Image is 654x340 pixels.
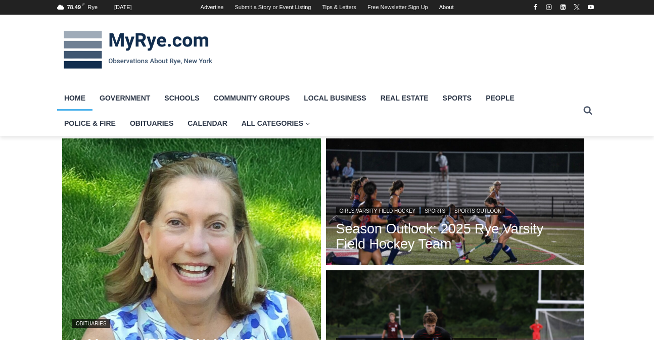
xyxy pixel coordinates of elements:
[336,221,575,252] a: Season Outlook: 2025 Rye Varsity Field Hockey Team
[479,85,522,111] a: People
[326,138,585,268] a: Read More Season Outlook: 2025 Rye Varsity Field Hockey Team
[557,1,569,13] a: Linkedin
[242,118,310,129] span: All Categories
[297,85,373,111] a: Local Business
[180,111,235,136] a: Calendar
[114,3,132,12] div: [DATE]
[207,85,297,111] a: Community Groups
[72,319,110,328] a: Obituaries
[82,3,85,7] span: F
[123,111,180,136] a: Obituaries
[421,207,449,215] a: Sports
[451,207,505,215] a: Sports Outlook
[585,1,597,13] a: YouTube
[57,111,123,136] a: Police & Fire
[326,138,585,268] img: (PHOTO: Rye Varsity Field Hockey Head Coach Kelly Vegliante has named senior captain Kate Morreal...
[571,1,583,13] a: X
[57,85,579,136] nav: Primary Navigation
[436,85,479,111] a: Sports
[336,204,575,216] div: | |
[57,85,92,111] a: Home
[235,111,317,136] a: All Categories
[543,1,555,13] a: Instagram
[92,85,157,111] a: Government
[529,1,541,13] a: Facebook
[579,102,597,120] button: View Search Form
[157,85,206,111] a: Schools
[67,4,81,10] span: 78.49
[373,85,436,111] a: Real Estate
[336,207,419,215] a: Girls Varsity Field Hockey
[57,24,219,76] img: MyRye.com
[87,3,98,12] div: Rye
